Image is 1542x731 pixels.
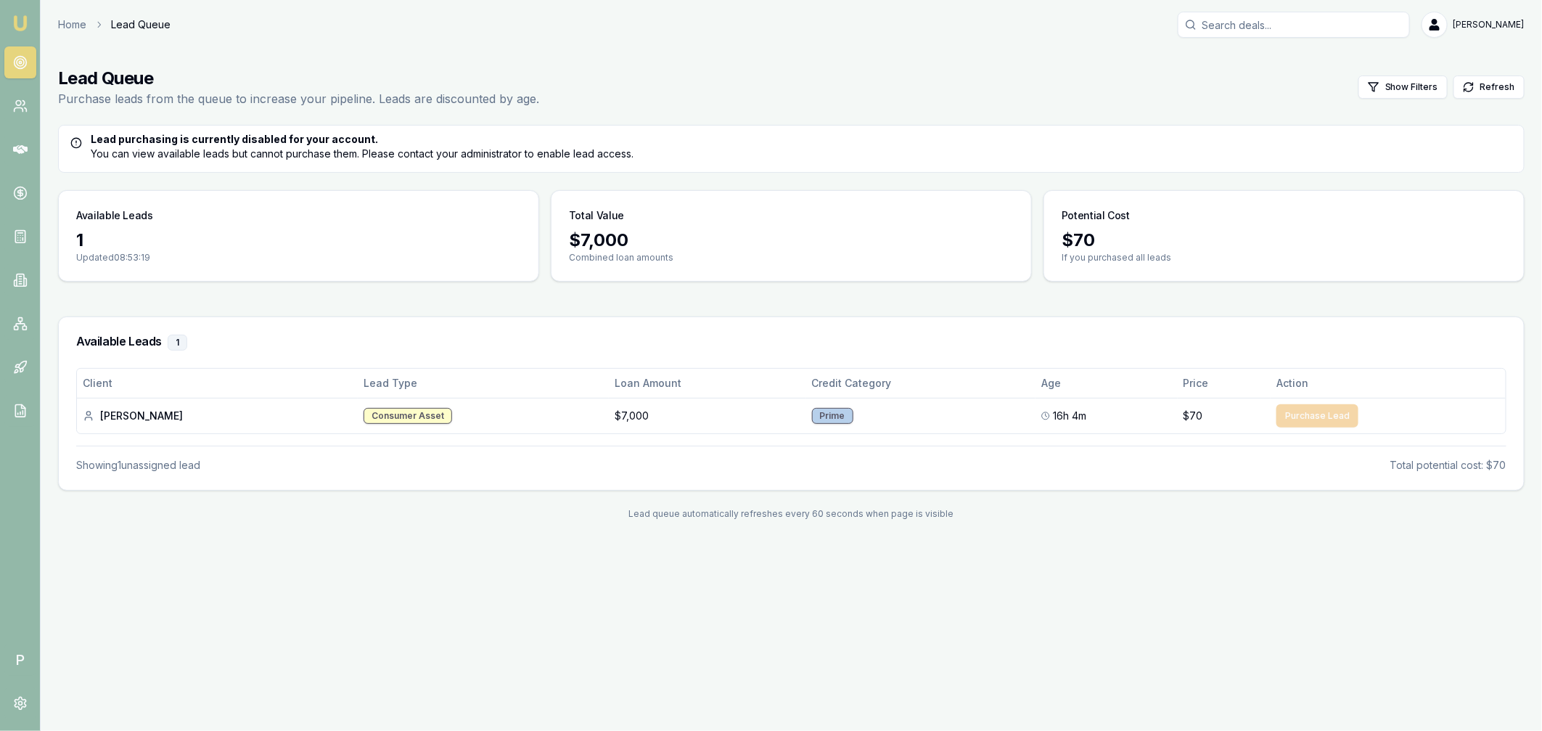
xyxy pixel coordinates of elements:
[1271,369,1506,398] th: Action
[358,369,610,398] th: Lead Type
[76,458,200,473] div: Showing 1 unassigned lead
[76,335,1506,351] h3: Available Leads
[58,17,86,32] a: Home
[609,369,805,398] th: Loan Amount
[1062,229,1506,252] div: $ 70
[76,252,521,264] p: Updated 08:53:19
[569,229,1014,252] div: $ 7,000
[70,132,1512,161] div: You can view available leads but cannot purchase them. Please contact your administrator to enabl...
[609,398,805,433] td: $7,000
[1184,409,1203,423] span: $70
[1178,12,1410,38] input: Search deals
[569,252,1014,264] p: Combined loan amounts
[4,644,36,676] span: P
[168,335,187,351] div: 1
[1453,75,1525,99] button: Refresh
[569,208,624,223] h3: Total Value
[58,17,171,32] nav: breadcrumb
[1062,252,1506,264] p: If you purchased all leads
[76,229,521,252] div: 1
[58,90,539,107] p: Purchase leads from the queue to increase your pipeline. Leads are discounted by age.
[12,15,29,32] img: emu-icon-u.png
[1453,19,1525,30] span: [PERSON_NAME]
[77,369,358,398] th: Client
[1178,369,1271,398] th: Price
[1035,369,1178,398] th: Age
[1053,409,1086,423] span: 16h 4m
[58,67,539,90] h1: Lead Queue
[1062,208,1130,223] h3: Potential Cost
[76,208,153,223] h3: Available Leads
[812,408,853,424] div: Prime
[111,17,171,32] span: Lead Queue
[1390,458,1506,473] div: Total potential cost: $70
[58,508,1525,520] div: Lead queue automatically refreshes every 60 seconds when page is visible
[806,369,1035,398] th: Credit Category
[91,133,378,145] strong: Lead purchasing is currently disabled for your account.
[83,409,352,423] div: [PERSON_NAME]
[1358,75,1448,99] button: Show Filters
[364,408,452,424] div: Consumer Asset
